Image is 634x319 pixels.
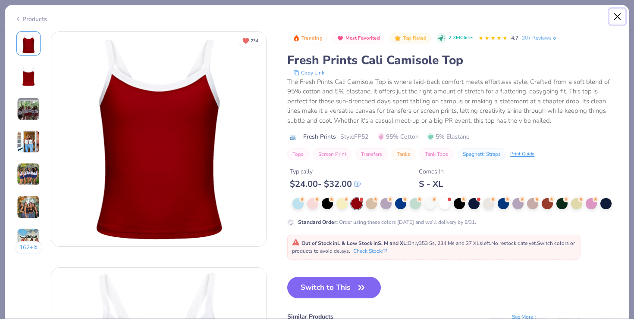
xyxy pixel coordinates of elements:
[298,219,338,226] strong: Standard Order :
[510,151,534,158] div: Print Guide
[332,33,384,44] button: Badge Button
[287,134,299,141] img: brand logo
[419,179,444,189] div: S - XL
[478,31,508,45] div: 4.7 Stars
[356,148,387,160] button: Transfers
[17,195,40,219] img: User generated content
[287,52,619,68] div: Fresh Prints Cali Camisole Top
[340,132,368,141] span: Style FP52
[511,34,518,41] span: 4.7
[298,218,476,226] div: Order using these colors [DATE] and we’ll delivery by 8/31.
[17,97,40,121] img: User generated content
[17,228,40,251] img: User generated content
[288,33,327,44] button: Badge Button
[342,240,408,247] strong: & Low Stock in S, M and XL :
[293,35,300,42] img: Trending sort
[491,240,537,247] span: No restock date yet.
[303,132,336,141] span: Fresh Prints
[290,167,361,176] div: Typically
[287,148,309,160] button: Tops
[18,33,39,54] img: Front
[291,68,327,77] button: copy to clipboard
[420,148,453,160] button: Tank Tops
[287,277,381,298] button: Switch to This
[17,130,40,153] img: User generated content
[449,34,473,42] span: 2.3M Clicks
[239,34,262,47] button: Unlike
[427,132,469,141] span: 5% Elastane
[345,36,380,40] span: Most Favorited
[15,241,43,254] button: 162+
[51,32,266,246] img: Front
[18,66,39,87] img: Back
[301,240,342,247] strong: Out of Stock in L
[378,132,419,141] span: 95% Cotton
[392,148,415,160] button: Tanks
[287,77,619,126] div: The Fresh Prints Cali Camisole Top is where laid-back comfort meets effortless style. Crafted fro...
[313,148,352,160] button: Screen Print
[251,39,258,43] span: 234
[301,36,323,40] span: Trending
[458,148,506,160] button: Spaghetti Straps
[522,34,558,42] a: 30+ Reviews
[290,179,361,189] div: $ 24.00 - $ 32.00
[609,9,626,25] button: Close
[353,247,387,255] button: Check Stock
[403,36,427,40] span: Top Rated
[15,15,47,24] div: Products
[17,163,40,186] img: User generated content
[394,35,401,42] img: Top Rated sort
[337,35,344,42] img: Most Favorited sort
[419,167,444,176] div: Comes In
[389,33,431,44] button: Badge Button
[292,240,575,254] span: Only 353 Ss, 234 Ms and 27 XLs left. Switch colors or products to avoid delays.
